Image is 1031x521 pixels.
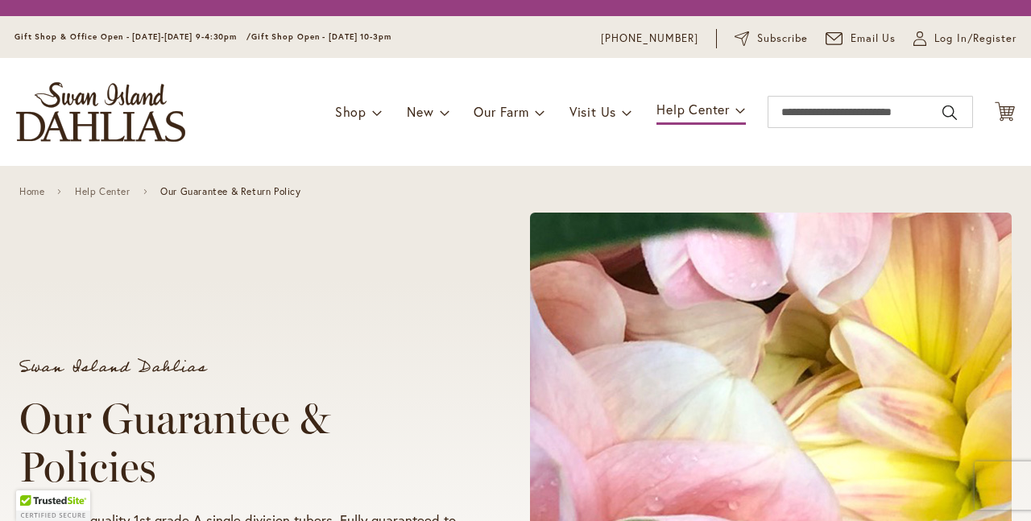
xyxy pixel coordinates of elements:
[474,103,528,120] span: Our Farm
[942,100,957,126] button: Search
[14,31,251,42] span: Gift Shop & Office Open - [DATE]-[DATE] 9-4:30pm /
[656,101,730,118] span: Help Center
[757,31,808,47] span: Subscribe
[934,31,1017,47] span: Log In/Register
[826,31,896,47] a: Email Us
[160,186,300,197] span: Our Guarantee & Return Policy
[735,31,808,47] a: Subscribe
[407,103,433,120] span: New
[251,31,391,42] span: Gift Shop Open - [DATE] 10-3pm
[19,186,44,197] a: Home
[601,31,698,47] a: [PHONE_NUMBER]
[851,31,896,47] span: Email Us
[569,103,616,120] span: Visit Us
[19,359,469,375] p: Swan Island Dahlias
[75,186,130,197] a: Help Center
[335,103,366,120] span: Shop
[913,31,1017,47] a: Log In/Register
[16,82,185,142] a: store logo
[19,395,469,491] h1: Our Guarantee & Policies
